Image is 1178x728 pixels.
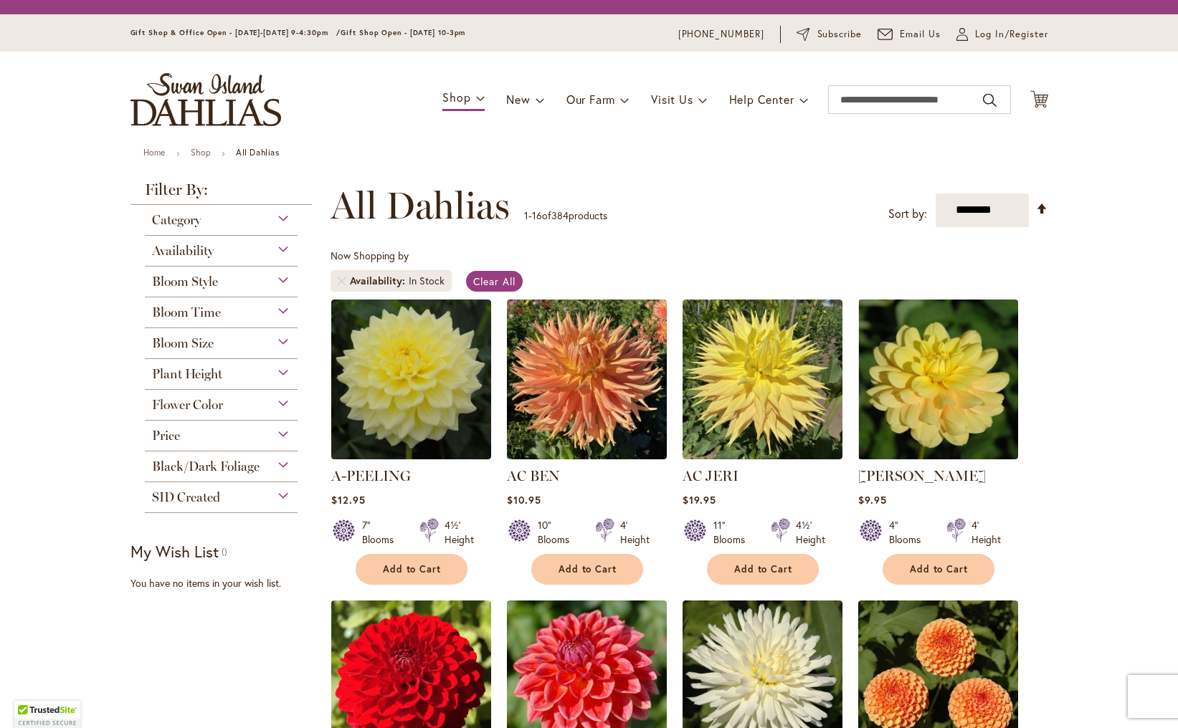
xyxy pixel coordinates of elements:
[152,459,260,474] span: Black/Dark Foliage
[130,182,313,205] strong: Filter By:
[362,518,402,547] div: 7" Blooms
[797,27,862,42] a: Subscribe
[331,300,491,459] img: A-Peeling
[651,92,693,107] span: Visit Us
[551,209,569,222] span: 384
[524,209,528,222] span: 1
[531,554,643,585] button: Add to Cart
[532,209,542,222] span: 16
[817,27,863,42] span: Subscribe
[350,274,409,288] span: Availability
[191,147,211,158] a: Shop
[152,305,221,320] span: Bloom Time
[338,277,346,285] a: Remove Availability In Stock
[983,89,996,112] button: Search
[888,201,927,227] label: Sort by:
[734,563,793,575] span: Add to Cart
[900,27,941,42] span: Email Us
[152,274,218,289] span: Bloom Style
[683,300,842,459] img: AC Jeri
[466,271,523,292] a: Clear All
[152,335,214,351] span: Bloom Size
[130,73,281,126] a: store logo
[383,563,442,575] span: Add to Cart
[445,518,474,547] div: 4½' Height
[910,563,969,575] span: Add to Cart
[729,92,794,107] span: Help Center
[972,518,1001,547] div: 4' Height
[331,449,491,462] a: A-Peeling
[559,563,617,575] span: Add to Cart
[566,92,615,107] span: Our Farm
[331,467,411,484] a: A-PEELING
[878,27,941,42] a: Email Us
[331,493,366,507] span: $12.95
[341,28,465,37] span: Gift Shop Open - [DATE] 10-3pm
[507,493,541,507] span: $10.95
[236,147,280,158] strong: All Dahlias
[683,449,842,462] a: AC Jeri
[858,493,887,507] span: $9.95
[538,518,578,547] div: 10" Blooms
[356,554,467,585] button: Add to Cart
[152,489,220,505] span: SID Created
[152,397,223,413] span: Flower Color
[707,554,819,585] button: Add to Cart
[331,249,409,262] span: Now Shopping by
[683,493,716,507] span: $19.95
[620,518,650,547] div: 4' Height
[331,184,510,227] span: All Dahlias
[152,212,201,228] span: Category
[507,300,667,459] img: AC BEN
[956,27,1048,42] a: Log In/Register
[506,92,530,107] span: New
[883,554,994,585] button: Add to Cart
[152,243,214,259] span: Availability
[130,576,322,590] div: You have no items in your wish list.
[858,449,1018,462] a: AHOY MATEY
[152,428,180,444] span: Price
[152,366,222,382] span: Plant Height
[524,204,607,227] p: - of products
[507,467,560,484] a: AC BEN
[858,467,986,484] a: [PERSON_NAME]
[975,27,1048,42] span: Log In/Register
[858,300,1018,459] img: AHOY MATEY
[130,28,341,37] span: Gift Shop & Office Open - [DATE]-[DATE] 9-4:30pm /
[130,541,219,562] strong: My Wish List
[473,274,516,288] span: Clear All
[796,518,825,547] div: 4½' Height
[889,518,929,547] div: 4" Blooms
[678,27,765,42] a: [PHONE_NUMBER]
[143,147,166,158] a: Home
[507,449,667,462] a: AC BEN
[442,90,470,105] span: Shop
[683,467,738,484] a: AC JERI
[713,518,754,547] div: 11" Blooms
[11,677,51,717] iframe: Launch Accessibility Center
[409,274,445,288] div: In Stock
